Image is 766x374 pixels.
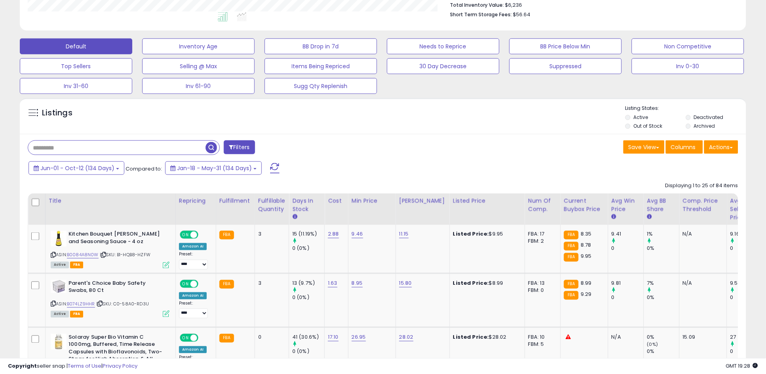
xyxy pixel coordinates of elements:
div: 0 [612,294,644,301]
a: 8.95 [352,280,363,288]
span: All listings currently available for purchase on Amazon [51,311,69,318]
span: All listings currently available for purchase on Amazon [51,262,69,269]
div: Amazon AI [179,243,207,250]
span: FBA [70,311,84,318]
div: 0 [730,294,762,301]
a: 2.88 [328,230,339,238]
button: Columns [666,140,703,154]
div: FBA: 10 [528,334,554,341]
div: 15.09 [683,334,721,341]
span: 8.78 [581,242,591,249]
label: Archived [694,123,715,129]
b: Listed Price: [453,230,489,238]
small: Avg BB Share. [647,213,652,221]
div: Fulfillable Quantity [258,197,286,213]
small: Days In Stock. [292,213,297,221]
a: 17.10 [328,334,339,341]
a: Terms of Use [68,362,101,370]
div: 27 [730,334,762,341]
button: Jan-18 - May-31 (134 Days) [165,161,262,175]
div: 0% [647,294,679,301]
div: 3 [258,231,283,238]
div: $9.95 [453,231,519,238]
div: N/A [683,231,721,238]
b: Parent's Choice Baby Safety Swabs, 80 Ct [69,280,165,297]
button: Items Being Repriced [265,58,377,74]
div: FBA: 17 [528,231,554,238]
img: 41bu8Ma4BPL._SL40_.jpg [51,231,67,247]
div: 0% [647,245,679,252]
span: FBA [70,262,84,269]
div: Preset: [179,301,210,318]
div: FBM: 5 [528,341,554,348]
span: | SKU: B1-HQB8-HZFW [100,252,151,258]
div: 0 (0%) [292,294,324,301]
div: Current Buybox Price [564,197,605,213]
span: OFF [197,280,210,287]
button: Inv 61-90 [142,78,255,94]
button: 30 Day Decrease [387,58,499,74]
div: 1% [647,231,679,238]
a: B074LZ9HHR [67,301,95,308]
div: 0% [647,348,679,355]
button: Top Sellers [20,58,132,74]
div: Num of Comp. [528,197,557,213]
button: Needs to Reprice [387,38,499,54]
button: Jun-01 - Oct-12 (134 Days) [29,161,124,175]
div: FBA: 13 [528,280,554,287]
a: 11.15 [399,230,409,238]
h5: Listings [42,107,72,119]
span: $56.64 [513,11,531,18]
a: 15.80 [399,280,412,288]
small: (0%) [647,341,658,348]
small: FBA [219,231,234,240]
div: N/A [683,280,721,287]
span: Columns [671,143,696,151]
div: Amazon AI [179,346,207,353]
div: Comp. Price Threshold [683,197,724,213]
div: Cost [328,197,345,205]
span: OFF [197,334,210,341]
span: | SKU: C0-58A0-RD3U [96,301,149,307]
div: ASIN: [51,231,170,268]
div: 7% [647,280,679,287]
span: 9.95 [581,253,592,260]
div: 0 [258,334,283,341]
div: Amazon AI [179,292,207,299]
div: Displaying 1 to 25 of 84 items [665,182,738,190]
span: Compared to: [126,165,162,173]
div: [PERSON_NAME] [399,197,446,205]
div: $28.02 [453,334,519,341]
b: Total Inventory Value: [450,2,504,8]
div: ASIN: [51,280,170,317]
button: Actions [704,140,738,154]
div: Title [49,197,172,205]
b: Listed Price: [453,334,489,341]
div: Days In Stock [292,197,321,213]
a: 26.95 [352,334,366,341]
div: 15 (11.19%) [292,231,324,238]
button: Non Competitive [632,38,744,54]
div: 0 (0%) [292,245,324,252]
div: Avg Win Price [612,197,640,213]
button: BB Price Below Min [509,38,622,54]
a: 9.46 [352,230,363,238]
div: 9.16 [730,231,762,238]
small: FBA [564,231,579,240]
small: FBA [564,253,579,262]
button: Sugg Qty Replenish [265,78,377,94]
button: Save View [623,140,665,154]
div: Repricing [179,197,213,205]
b: Short Term Storage Fees: [450,11,512,18]
label: Deactivated [694,114,724,121]
button: Inventory Age [142,38,255,54]
img: 41m6PyTBx-L._SL40_.jpg [51,334,67,350]
small: FBA [219,280,234,289]
span: 8.35 [581,230,592,238]
div: FBM: 0 [528,287,554,294]
button: BB Drop in 7d [265,38,377,54]
span: 8.99 [581,280,592,287]
div: 0 [612,245,644,252]
div: Avg Selling Price [730,197,759,222]
b: Listed Price: [453,280,489,287]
